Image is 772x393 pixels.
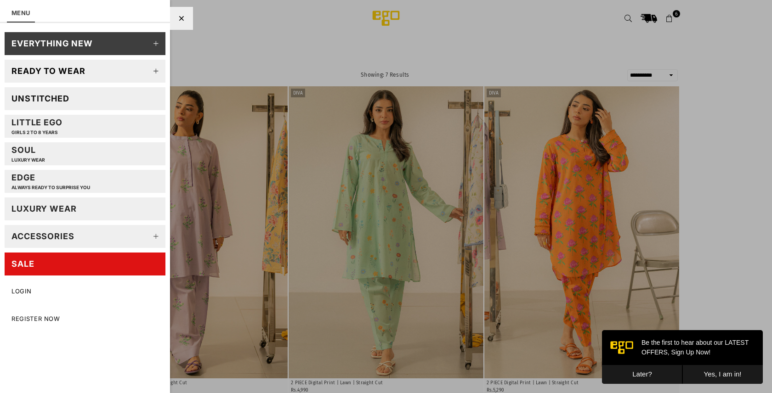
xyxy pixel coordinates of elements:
[11,258,34,269] div: SALE
[5,197,165,220] a: LUXURY WEAR
[11,129,62,135] p: GIRLS 2 TO 8 YEARS
[11,231,74,241] div: Accessories
[11,38,93,49] div: EVERYTHING NEW
[5,280,165,303] a: LOGIN
[5,225,165,248] a: Accessories
[11,66,85,76] div: Ready to wear
[11,172,90,190] div: EDGE
[602,330,763,384] iframe: webpush-onsite
[170,7,193,30] div: Close Menu
[5,87,165,110] a: Unstitched
[11,203,77,214] div: LUXURY WEAR
[5,308,165,331] a: Register Now
[11,93,69,104] div: Unstitched
[11,9,30,17] a: MENU
[5,253,165,275] a: SALE
[5,142,165,165] a: SoulLUXURY WEAR
[11,117,62,135] div: Little EGO
[11,157,45,163] p: LUXURY WEAR
[11,185,90,191] p: Always ready to surprise you
[5,60,165,83] a: Ready to wear
[5,170,165,193] a: EDGEAlways ready to surprise you
[5,115,165,138] a: Little EGOGIRLS 2 TO 8 YEARS
[11,145,45,163] div: Soul
[5,32,165,55] a: EVERYTHING NEW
